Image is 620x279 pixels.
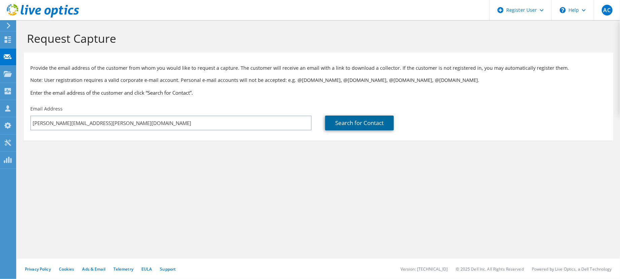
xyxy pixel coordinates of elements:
a: Search for Contact [325,116,394,130]
h1: Request Capture [27,31,607,45]
a: Ads & Email [82,266,105,272]
h3: Enter the email address of the customer and click “Search for Contact”. [30,89,607,96]
a: EULA [141,266,152,272]
p: Provide the email address of the customer from whom you would like to request a capture. The cust... [30,64,607,72]
li: © 2025 Dell Inc. All Rights Reserved [456,266,524,272]
a: Telemetry [113,266,133,272]
li: Version: [TECHNICAL_ID] [401,266,448,272]
a: Privacy Policy [25,266,51,272]
a: Cookies [59,266,74,272]
svg: \n [560,7,566,13]
span: AC [602,5,613,15]
label: Email Address [30,105,63,112]
a: Support [160,266,176,272]
p: Note: User registration requires a valid corporate e-mail account. Personal e-mail accounts will ... [30,76,607,84]
li: Powered by Live Optics, a Dell Technology [532,266,612,272]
